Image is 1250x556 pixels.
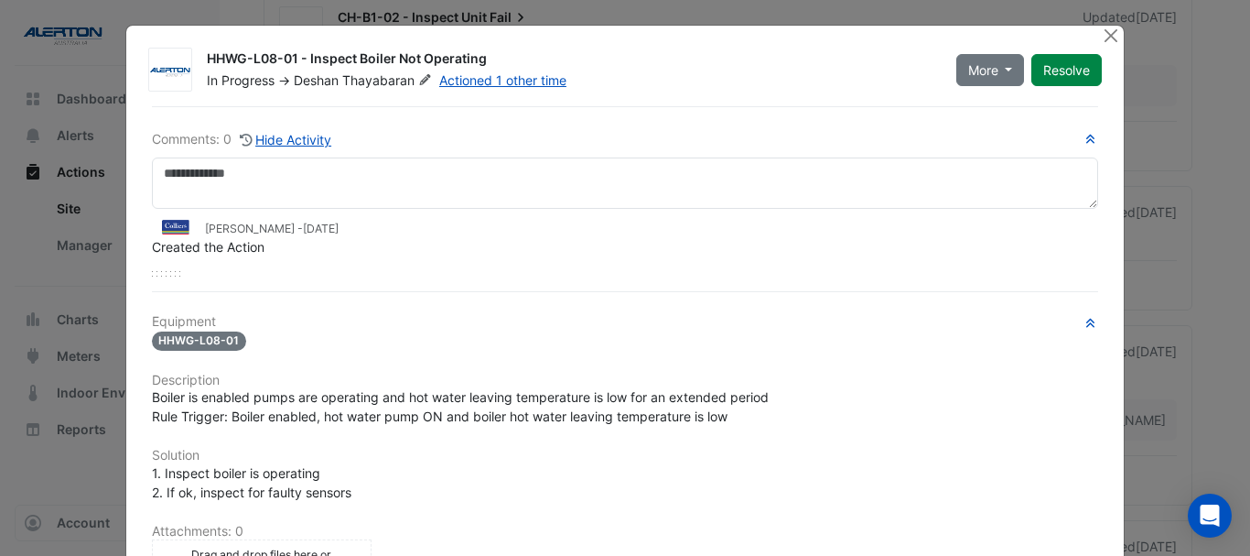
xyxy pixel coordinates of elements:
span: 2025-08-18 12:37:43 [303,222,339,235]
button: Hide Activity [239,129,333,150]
a: Actioned 1 other time [439,72,566,88]
div: Open Intercom Messenger [1188,494,1232,538]
span: Deshan [294,72,339,88]
div: Comments: 0 [152,129,333,150]
h6: Solution [152,448,1099,463]
img: Colliers Capitaland [152,217,198,237]
span: Created the Action [152,239,264,255]
img: Alerton [149,61,191,80]
span: -> [278,72,290,88]
small: [PERSON_NAME] - [205,221,339,237]
button: More [956,54,1025,86]
h6: Attachments: 0 [152,524,1099,540]
span: HHWG-L08-01 [152,332,247,351]
span: 1. Inspect boiler is operating 2. If ok, inspect for faulty sensors [152,465,351,500]
span: In Progress [207,72,275,88]
h6: Equipment [152,314,1099,330]
button: Close [1101,26,1120,45]
button: Resolve [1031,54,1102,86]
span: Boiler is enabled pumps are operating and hot water leaving temperature is low for an extended pe... [152,389,769,424]
h6: Description [152,373,1099,388]
span: Thayabaran [342,71,436,90]
div: HHWG-L08-01 - Inspect Boiler Not Operating [207,49,934,71]
span: More [968,60,998,80]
